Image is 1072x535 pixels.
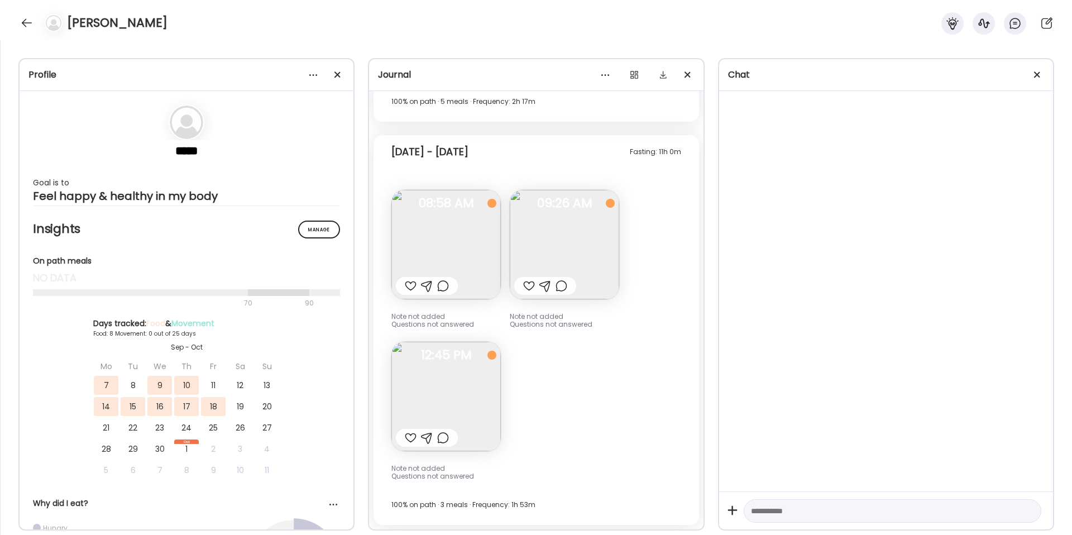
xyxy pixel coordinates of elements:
[147,461,172,480] div: 7
[201,418,226,437] div: 25
[174,440,199,444] div: Oct
[174,440,199,458] div: 1
[94,461,118,480] div: 5
[228,376,252,395] div: 12
[391,319,474,329] span: Questions not answered
[33,271,340,285] div: no data
[298,221,340,238] div: Manage
[228,440,252,458] div: 3
[391,190,501,299] img: images%2FSOJjlWu9NIfIKIl0B3BB3VDInnK2%2Fv1BzBPR4ocIvtrN5flHU%2FKQoQjFe1AClPPhzYVrrr_240
[255,376,279,395] div: 13
[391,145,468,159] div: [DATE] - [DATE]
[33,176,340,189] div: Goal is to
[121,397,145,416] div: 15
[33,221,340,237] h2: Insights
[174,376,199,395] div: 10
[510,190,619,299] img: images%2FSOJjlWu9NIfIKIl0B3BB3VDInnK2%2FsmJs0MWQSIJz8U3rx5Kl%2F5MVnXToPOJJ92ceyEjcH_240
[121,440,145,458] div: 29
[228,397,252,416] div: 19
[391,342,501,451] img: images%2FSOJjlWu9NIfIKIl0B3BB3VDInnK2%2FvtNtBhXyUt9z3IyWEcSH%2F3mzPpmkVHNfENzo30pFe_240
[43,523,68,533] div: Hungry
[147,397,172,416] div: 16
[255,418,279,437] div: 27
[94,397,118,416] div: 14
[147,418,172,437] div: 23
[147,376,172,395] div: 9
[201,376,226,395] div: 11
[304,297,315,310] div: 90
[174,461,199,480] div: 8
[93,318,280,329] div: Days tracked: &
[33,498,340,509] div: Why did I eat?
[228,418,252,437] div: 26
[121,357,145,376] div: Tu
[94,440,118,458] div: 28
[94,376,118,395] div: 7
[146,318,165,329] span: Food
[174,397,199,416] div: 17
[147,440,172,458] div: 30
[378,68,694,82] div: Journal
[33,297,301,310] div: 70
[391,498,681,512] div: 100% on path · 3 meals · Frequency: 1h 53m
[228,357,252,376] div: Sa
[94,357,118,376] div: Mo
[201,397,226,416] div: 18
[147,357,172,376] div: We
[228,461,252,480] div: 10
[201,357,226,376] div: Fr
[174,418,199,437] div: 24
[201,461,226,480] div: 9
[255,357,279,376] div: Su
[391,198,501,208] span: 08:58 AM
[170,106,203,139] img: bg-avatar-default.svg
[33,255,340,267] div: On path meals
[28,68,344,82] div: Profile
[174,357,199,376] div: Th
[391,312,445,321] span: Note not added
[121,376,145,395] div: 8
[391,464,445,473] span: Note not added
[33,189,340,203] div: Feel happy & healthy in my body
[67,14,167,32] h4: [PERSON_NAME]
[510,198,619,208] span: 09:26 AM
[121,461,145,480] div: 6
[630,145,681,159] div: Fasting: 11h 0m
[510,312,563,321] span: Note not added
[171,318,214,329] span: Movement
[510,319,592,329] span: Questions not answered
[93,329,280,338] div: Food: 8 Movement: 0 out of 25 days
[391,350,501,360] span: 12:45 PM
[255,397,279,416] div: 20
[255,440,279,458] div: 4
[201,440,226,458] div: 2
[121,418,145,437] div: 22
[255,461,279,480] div: 11
[93,342,280,352] div: Sep - Oct
[391,471,474,481] span: Questions not answered
[391,95,681,108] div: 100% on path · 5 meals · Frequency: 2h 17m
[94,418,118,437] div: 21
[46,15,61,31] img: bg-avatar-default.svg
[728,68,1044,82] div: Chat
